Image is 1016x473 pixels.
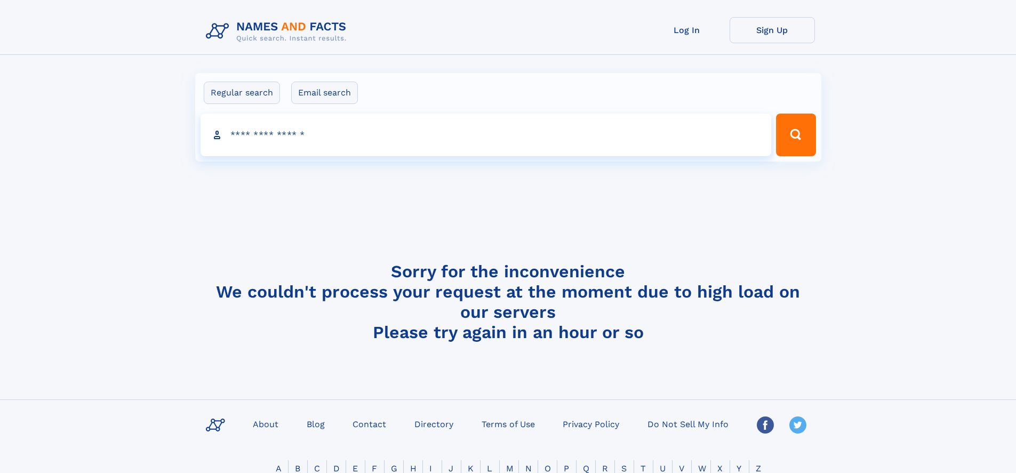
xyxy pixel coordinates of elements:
a: Privacy Policy [558,416,623,431]
a: Directory [410,416,458,431]
input: search input [201,114,772,156]
label: Regular search [204,82,280,104]
img: Facebook [757,416,774,434]
a: Blog [302,416,329,431]
a: Terms of Use [477,416,539,431]
a: Log In [644,17,730,43]
a: Sign Up [730,17,815,43]
a: Contact [348,416,390,431]
button: Search Button [776,114,815,156]
a: About [249,416,283,431]
img: Twitter [789,416,806,434]
a: Do Not Sell My Info [643,416,733,431]
label: Email search [291,82,358,104]
img: Logo Names and Facts [202,17,355,46]
h4: Sorry for the inconvenience We couldn't process your request at the moment due to high load on ou... [202,261,815,342]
